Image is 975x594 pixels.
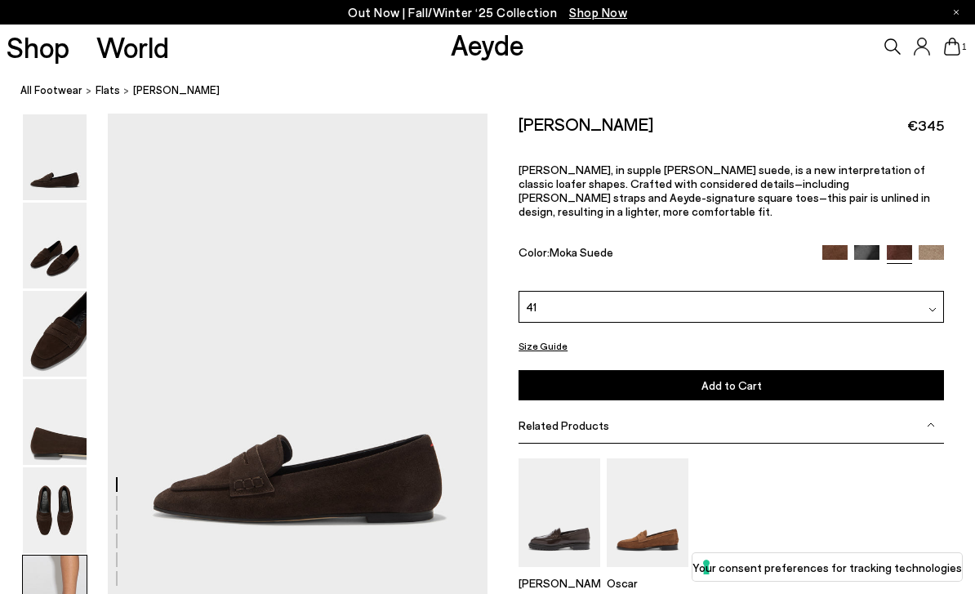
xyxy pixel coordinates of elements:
[7,33,69,61] a: Shop
[701,378,762,392] span: Add to Cart
[23,114,87,200] img: Alfie Suede Loafers - Image 1
[692,559,962,576] label: Your consent preferences for tracking technologies
[928,306,937,314] img: svg%3E
[907,115,944,136] span: €345
[451,27,524,61] a: Aeyde
[519,556,600,590] a: Leon Loafers [PERSON_NAME]
[20,82,82,99] a: All Footwear
[519,370,944,400] button: Add to Cart
[519,163,944,218] p: [PERSON_NAME], in supple [PERSON_NAME] suede, is a new interpretation of classic loafer shapes. C...
[607,576,688,590] p: Oscar
[23,467,87,553] img: Alfie Suede Loafers - Image 5
[692,553,962,581] button: Your consent preferences for tracking technologies
[96,82,120,99] a: flats
[519,245,808,264] div: Color:
[519,114,653,134] h2: [PERSON_NAME]
[569,5,627,20] span: Navigate to /collections/new-in
[519,458,600,567] img: Leon Loafers
[607,458,688,567] img: Oscar Suede Loafers
[519,418,609,432] span: Related Products
[23,291,87,377] img: Alfie Suede Loafers - Image 3
[519,576,600,590] p: [PERSON_NAME]
[23,203,87,288] img: Alfie Suede Loafers - Image 2
[133,82,220,99] span: [PERSON_NAME]
[20,69,975,114] nav: breadcrumb
[96,33,169,61] a: World
[96,83,120,96] span: flats
[927,421,935,429] img: svg%3E
[526,298,536,315] span: 41
[348,2,627,23] p: Out Now | Fall/Winter ‘25 Collection
[519,336,568,356] button: Size Guide
[607,556,688,590] a: Oscar Suede Loafers Oscar
[23,379,87,465] img: Alfie Suede Loafers - Image 4
[550,245,613,259] span: Moka Suede
[960,42,968,51] span: 1
[944,38,960,56] a: 1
